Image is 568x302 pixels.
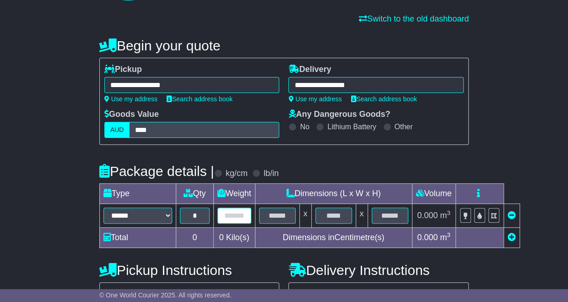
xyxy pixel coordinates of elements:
td: x [299,204,311,228]
td: Dimensions (L x W x H) [255,184,412,204]
td: x [356,204,368,228]
h4: Delivery Instructions [288,263,469,278]
td: Total [99,228,176,248]
span: 0 [219,233,224,242]
label: Other [395,122,413,131]
h4: Package details | [99,164,214,179]
td: Type [99,184,176,204]
span: © One World Courier 2025. All rights reserved. [99,291,232,299]
span: 0.000 [417,211,438,220]
label: Any Dangerous Goods? [288,110,390,120]
label: AUD [104,122,130,138]
label: Pickup [104,65,142,75]
td: 0 [176,228,213,248]
label: kg/cm [226,169,248,179]
label: No [300,122,309,131]
span: m [440,233,450,242]
a: Search address book [167,95,233,103]
label: lb/in [264,169,279,179]
label: Lithium Battery [327,122,376,131]
label: Delivery [288,65,331,75]
sup: 3 [447,209,450,216]
span: m [440,211,450,220]
td: Volume [412,184,455,204]
td: Qty [176,184,213,204]
a: Remove this item [508,211,516,220]
h4: Begin your quote [99,38,469,53]
a: Add new item [508,233,516,242]
sup: 3 [447,231,450,238]
a: Use my address [288,95,341,103]
td: Weight [213,184,255,204]
span: 0.000 [417,233,438,242]
h4: Pickup Instructions [99,263,280,278]
td: Dimensions in Centimetre(s) [255,228,412,248]
td: Kilo(s) [213,228,255,248]
a: Switch to the old dashboard [359,14,469,23]
a: Search address book [351,95,417,103]
a: Use my address [104,95,157,103]
label: Goods Value [104,110,159,120]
